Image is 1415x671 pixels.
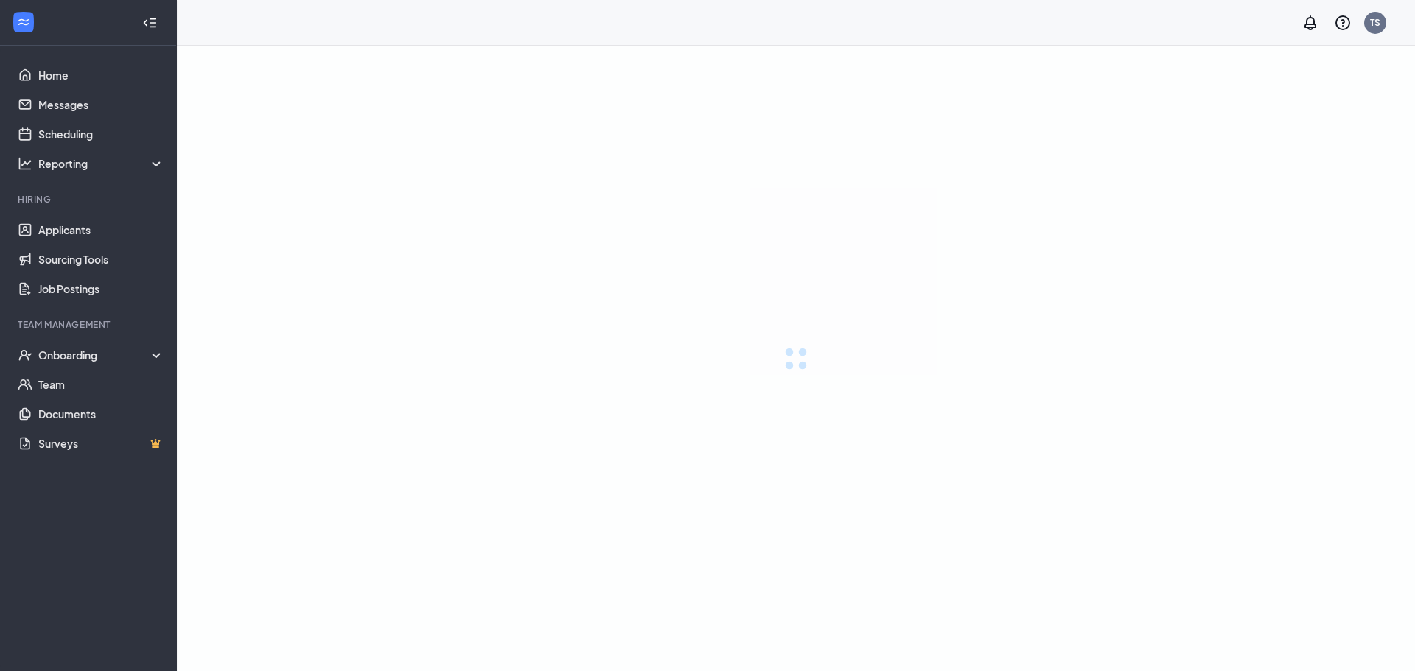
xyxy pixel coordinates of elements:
[38,215,164,245] a: Applicants
[1370,16,1380,29] div: TS
[38,370,164,399] a: Team
[18,318,161,331] div: Team Management
[38,156,165,171] div: Reporting
[38,274,164,303] a: Job Postings
[38,399,164,429] a: Documents
[38,119,164,149] a: Scheduling
[16,15,31,29] svg: WorkstreamLogo
[38,245,164,274] a: Sourcing Tools
[38,429,164,458] a: SurveysCrown
[1302,14,1319,32] svg: Notifications
[38,60,164,90] a: Home
[18,193,161,205] div: Hiring
[1334,14,1352,32] svg: QuestionInfo
[18,156,32,171] svg: Analysis
[142,15,157,30] svg: Collapse
[38,348,165,362] div: Onboarding
[38,90,164,119] a: Messages
[18,348,32,362] svg: UserCheck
